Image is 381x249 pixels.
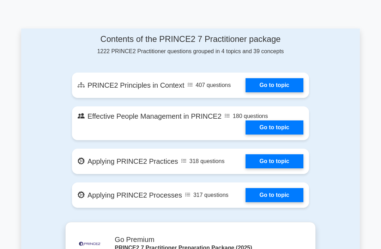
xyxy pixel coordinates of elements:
[72,34,309,44] h4: Contents of the PRINCE2 7 Practitioner package
[246,188,303,202] a: Go to topic
[246,154,303,168] a: Go to topic
[72,34,309,55] div: 1222 PRINCE2 Practitioner questions grouped in 4 topics and 39 concepts
[246,120,303,135] a: Go to topic
[246,78,303,92] a: Go to topic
